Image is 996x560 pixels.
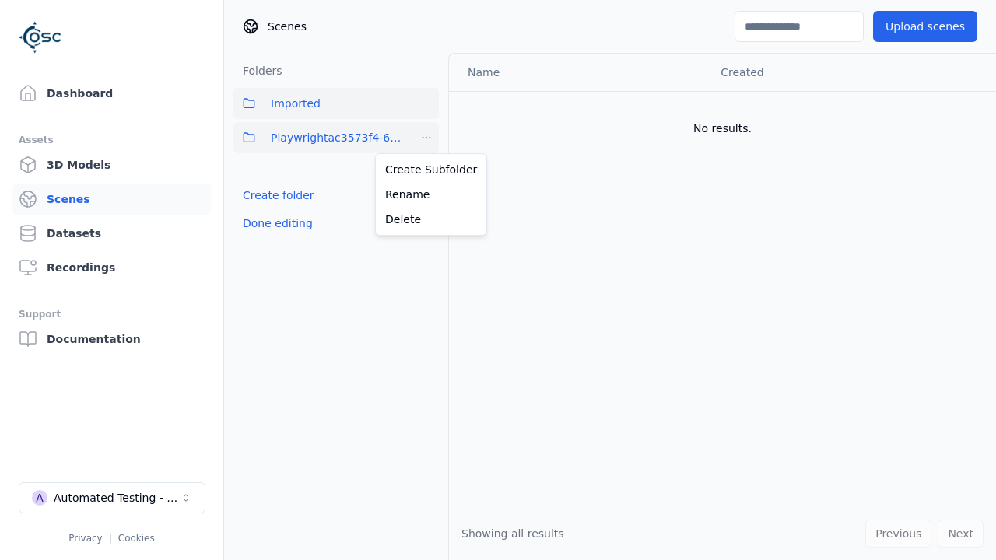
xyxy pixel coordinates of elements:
[379,207,483,232] a: Delete
[379,182,483,207] a: Rename
[379,157,483,182] a: Create Subfolder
